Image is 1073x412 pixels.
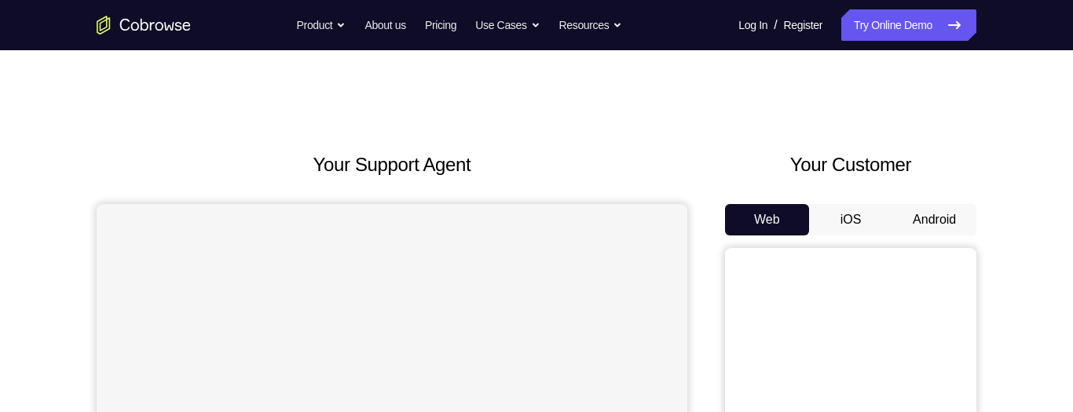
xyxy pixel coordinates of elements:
a: Pricing [425,9,456,41]
a: Register [784,9,822,41]
a: Log In [738,9,767,41]
a: Go to the home page [97,16,191,35]
button: Android [892,204,976,235]
h2: Your Support Agent [97,151,687,179]
button: Resources [559,9,623,41]
button: Use Cases [475,9,540,41]
button: iOS [809,204,893,235]
button: Web [725,204,809,235]
h2: Your Customer [725,151,976,179]
a: Try Online Demo [841,9,976,41]
a: About us [364,9,405,41]
button: Product [297,9,346,41]
span: / [774,16,777,35]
